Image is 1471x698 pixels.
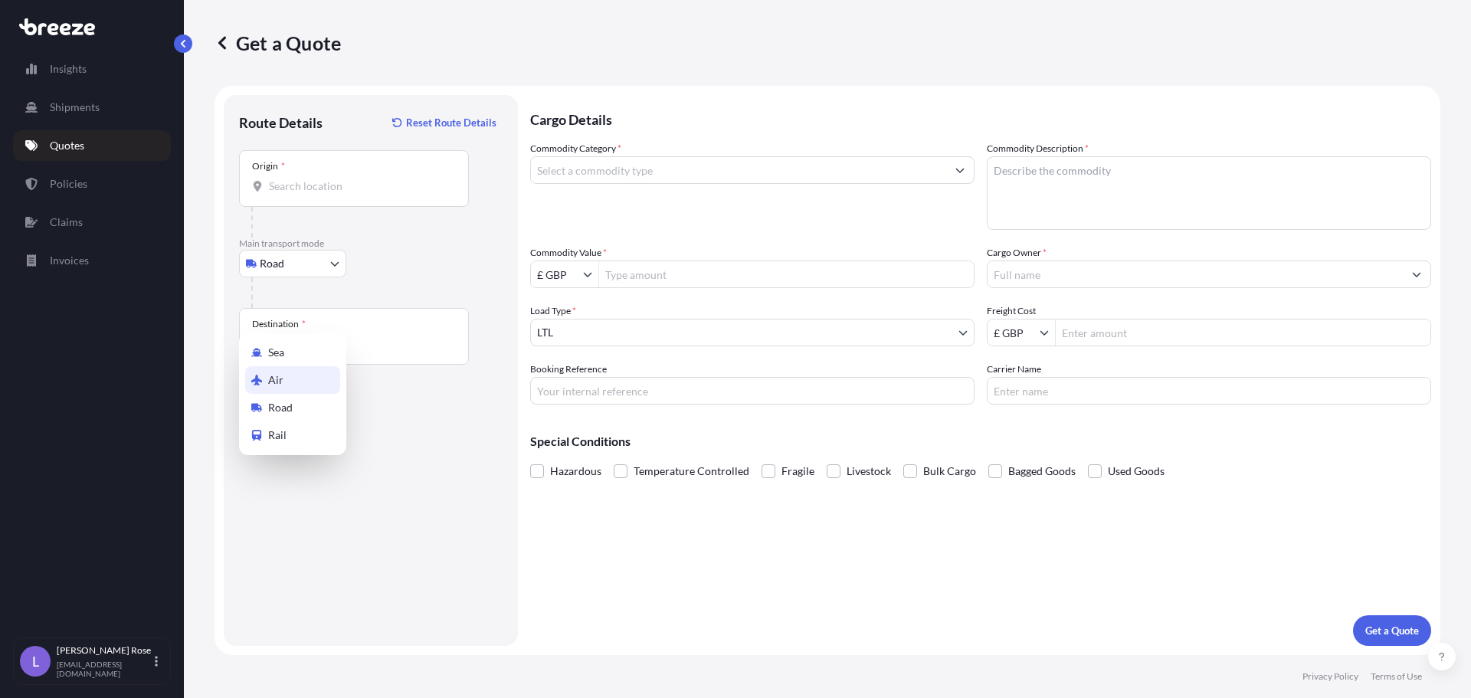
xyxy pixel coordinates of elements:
[530,362,607,377] label: Booking Reference
[599,261,974,288] input: Type amount
[946,156,974,184] button: Show suggestions
[531,156,946,184] input: Select a commodity type
[537,325,553,340] span: LTL
[268,400,293,415] span: Road
[50,253,89,268] p: Invoices
[50,100,100,115] p: Shipments
[252,318,306,330] div: Destination
[530,319,975,346] button: LTL
[1371,670,1422,683] a: Terms of Use
[1353,615,1431,646] button: Get a Quote
[923,460,976,483] span: Bulk Cargo
[50,176,87,192] p: Policies
[987,141,1089,156] label: Commodity Description
[988,261,1403,288] input: Full name
[530,435,1431,447] p: Special Conditions
[987,362,1041,377] label: Carrier Name
[13,54,171,84] a: Insights
[13,92,171,123] a: Shipments
[1056,319,1430,346] input: Enter amount
[269,179,450,194] input: Origin
[239,238,503,250] p: Main transport mode
[531,261,583,288] input: Commodity Value
[530,95,1431,141] p: Cargo Details
[1040,325,1055,340] button: Show suggestions
[987,245,1047,261] label: Cargo Owner
[781,460,814,483] span: Fragile
[530,303,576,319] span: Load Type
[1008,460,1076,483] span: Bagged Goods
[260,256,284,271] span: Road
[50,61,87,77] p: Insights
[1302,670,1358,683] a: Privacy Policy
[57,644,152,657] p: [PERSON_NAME] Rose
[57,660,152,678] p: [EMAIL_ADDRESS][DOMAIN_NAME]
[530,245,607,261] label: Commodity Value
[1108,460,1165,483] span: Used Goods
[50,215,83,230] p: Claims
[550,460,601,483] span: Hazardous
[32,654,39,669] span: L
[530,377,975,405] input: Your internal reference
[215,31,341,55] p: Get a Quote
[269,336,450,352] input: Destination
[13,207,171,238] a: Claims
[239,333,346,455] div: Select transport
[1403,261,1430,288] button: Show suggestions
[987,377,1431,405] input: Enter name
[13,130,171,161] a: Quotes
[530,141,621,156] label: Commodity Category
[239,113,323,132] p: Route Details
[13,245,171,276] a: Invoices
[239,250,346,277] button: Select transport
[50,138,84,153] p: Quotes
[634,460,749,483] span: Temperature Controlled
[1365,623,1419,638] p: Get a Quote
[988,319,1040,346] input: Freight Cost
[987,303,1036,319] label: Freight Cost
[13,169,171,199] a: Policies
[385,110,503,135] button: Reset Route Details
[583,267,598,282] button: Show suggestions
[268,428,287,443] span: Rail
[252,160,285,172] div: Origin
[268,372,283,388] span: Air
[406,115,496,130] p: Reset Route Details
[268,345,284,360] span: Sea
[847,460,891,483] span: Livestock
